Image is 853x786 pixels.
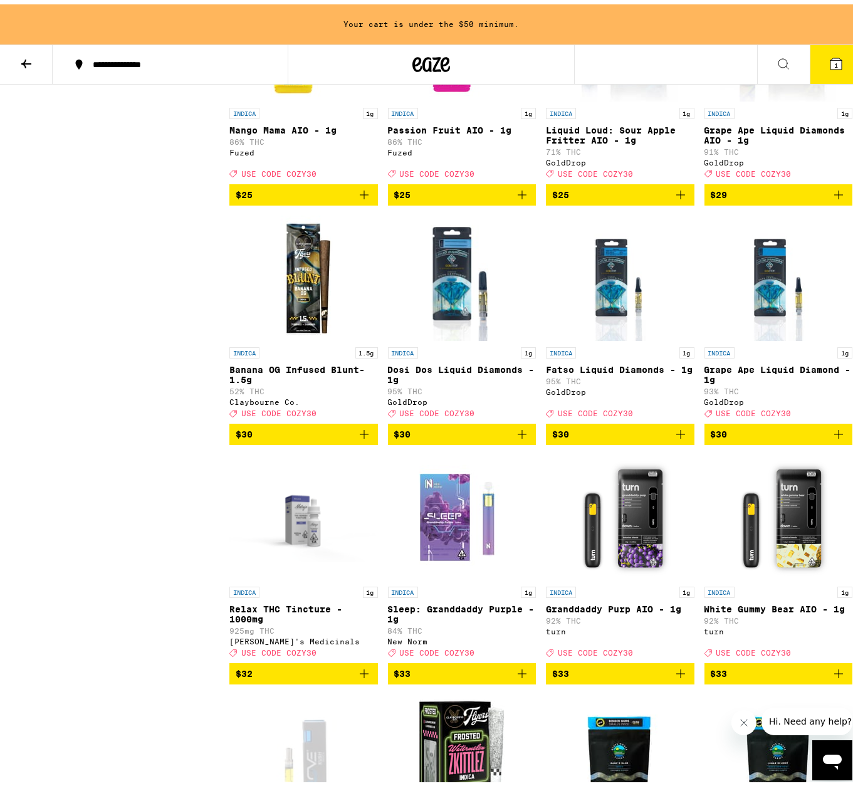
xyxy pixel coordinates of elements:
[388,211,536,419] a: Open page for Dosi Dos Liquid Diamonds - 1g from GoldDrop
[552,664,569,674] span: $33
[388,451,536,659] a: Open page for Sleep: Granddaddy Purple - 1g from New Norm
[229,451,378,659] a: Open page for Relax THC Tincture - 1000mg from Mary's Medicinals
[229,582,259,594] p: INDICA
[241,165,317,174] span: USE CODE COZY30
[716,451,841,576] img: turn - White Gummy Bear AIO - 1g
[546,623,694,631] div: turn
[400,644,475,652] span: USE CODE COZY30
[546,360,694,370] p: Fatso Liquid Diamonds - 1g
[229,103,259,115] p: INDICA
[711,186,728,196] span: $29
[716,644,792,652] span: USE CODE COZY30
[546,451,694,659] a: Open page for Granddaddy Purp AIO - 1g from turn
[704,121,853,141] p: Grape Ape Liquid Diamonds AIO - 1g
[363,103,378,115] p: 1g
[704,623,853,631] div: turn
[546,419,694,441] button: Add to bag
[388,144,536,152] div: Fuzed
[557,451,683,576] img: turn - Granddaddy Purp AIO - 1g
[236,186,253,196] span: $25
[236,425,253,435] span: $30
[704,154,853,162] div: GoldDrop
[552,186,569,196] span: $25
[570,211,670,337] img: GoldDrop - Fatso Liquid Diamonds - 1g
[236,664,253,674] span: $32
[388,360,536,380] p: Dosi Dos Liquid Diamonds - 1g
[394,425,411,435] span: $30
[229,451,378,576] img: Mary's Medicinals - Relax THC Tincture - 1000mg
[558,165,633,174] span: USE CODE COZY30
[728,211,829,337] img: GoldDrop - Grape Ape Liquid Diamond - 1g
[704,612,853,621] p: 92% THC
[704,394,853,402] div: GoldDrop
[229,121,378,131] p: Mango Mama AIO - 1g
[546,612,694,621] p: 92% THC
[363,582,378,594] p: 1g
[711,425,728,435] span: $30
[521,343,536,354] p: 1g
[546,373,694,381] p: 95% THC
[837,582,852,594] p: 1g
[546,343,576,354] p: INDICA
[229,419,378,441] button: Add to bag
[716,405,792,413] span: USE CODE COZY30
[546,103,576,115] p: INDICA
[388,103,418,115] p: INDICA
[704,180,853,201] button: Add to bag
[399,451,525,576] img: New Norm - Sleep: Granddaddy Purple - 1g
[704,383,853,391] p: 93% THC
[388,659,536,680] button: Add to bag
[229,343,259,354] p: INDICA
[241,405,317,413] span: USE CODE COZY30
[546,180,694,201] button: Add to bag
[229,633,378,641] div: [PERSON_NAME]'s Medicinals
[400,405,475,413] span: USE CODE COZY30
[704,211,853,419] a: Open page for Grape Ape Liquid Diamond - 1g from GoldDrop
[394,186,411,196] span: $25
[229,134,378,142] p: 86% THC
[704,343,735,354] p: INDICA
[716,165,792,174] span: USE CODE COZY30
[521,582,536,594] p: 1g
[229,211,378,419] a: Open page for Banana OG Infused Blunt- 1.5g from Claybourne Co.
[229,180,378,201] button: Add to bag
[552,425,569,435] span: $30
[837,103,852,115] p: 1g
[388,394,536,402] div: GoldDrop
[400,165,475,174] span: USE CODE COZY30
[241,211,366,337] img: Claybourne Co. - Banana OG Infused Blunt- 1.5g
[241,644,317,652] span: USE CODE COZY30
[704,144,853,152] p: 91% THC
[711,664,728,674] span: $33
[388,121,536,131] p: Passion Fruit AIO - 1g
[388,180,536,201] button: Add to bag
[679,343,694,354] p: 1g
[388,622,536,631] p: 84% THC
[388,633,536,641] div: New Norm
[229,394,378,402] div: Claybourne Co.
[812,736,852,776] iframe: Button to launch messaging window
[229,600,378,620] p: Relax THC Tincture - 1000mg
[388,600,536,620] p: Sleep: Granddaddy Purple - 1g
[229,383,378,391] p: 52% THC
[229,659,378,680] button: Add to bag
[546,600,694,610] p: Granddaddy Purp AIO - 1g
[704,582,735,594] p: INDICA
[704,659,853,680] button: Add to bag
[679,582,694,594] p: 1g
[761,703,852,731] iframe: Message from company
[355,343,378,354] p: 1.5g
[704,103,735,115] p: INDICA
[704,451,853,659] a: Open page for White Gummy Bear AIO - 1g from turn
[546,582,576,594] p: INDICA
[731,706,756,731] iframe: Close message
[546,659,694,680] button: Add to bag
[679,103,694,115] p: 1g
[388,343,418,354] p: INDICA
[834,57,838,65] span: 1
[546,154,694,162] div: GoldDrop
[546,121,694,141] p: Liquid Loud: Sour Apple Fritter AIO - 1g
[229,360,378,380] p: Banana OG Infused Blunt- 1.5g
[704,600,853,610] p: White Gummy Bear AIO - 1g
